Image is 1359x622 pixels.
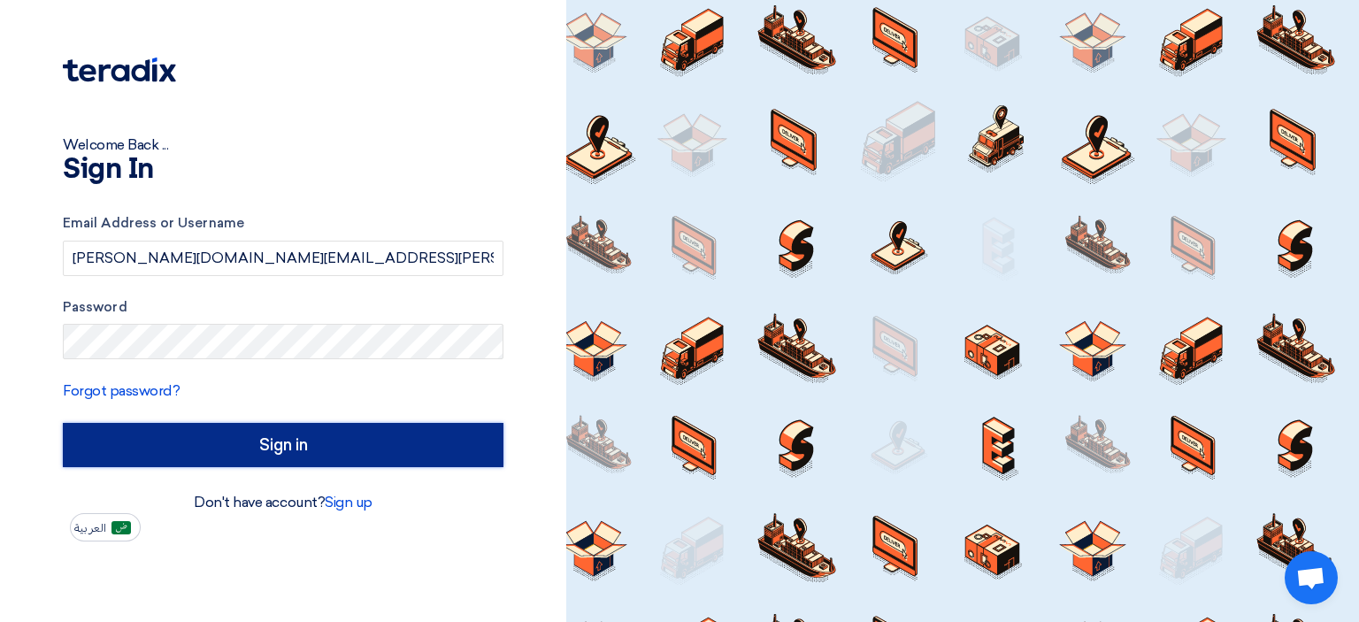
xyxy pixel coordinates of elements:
button: العربية [70,513,141,541]
label: Password [63,297,503,318]
label: Email Address or Username [63,213,503,234]
a: Forgot password? [63,382,180,399]
span: العربية [74,522,106,534]
a: Open chat [1285,551,1338,604]
div: Welcome Back ... [63,134,503,156]
input: Enter your business email or username [63,241,503,276]
img: Teradix logo [63,58,176,82]
h1: Sign In [63,156,503,184]
div: Don't have account? [63,492,503,513]
img: ar-AR.png [111,521,131,534]
a: Sign up [325,494,372,511]
input: Sign in [63,423,503,467]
